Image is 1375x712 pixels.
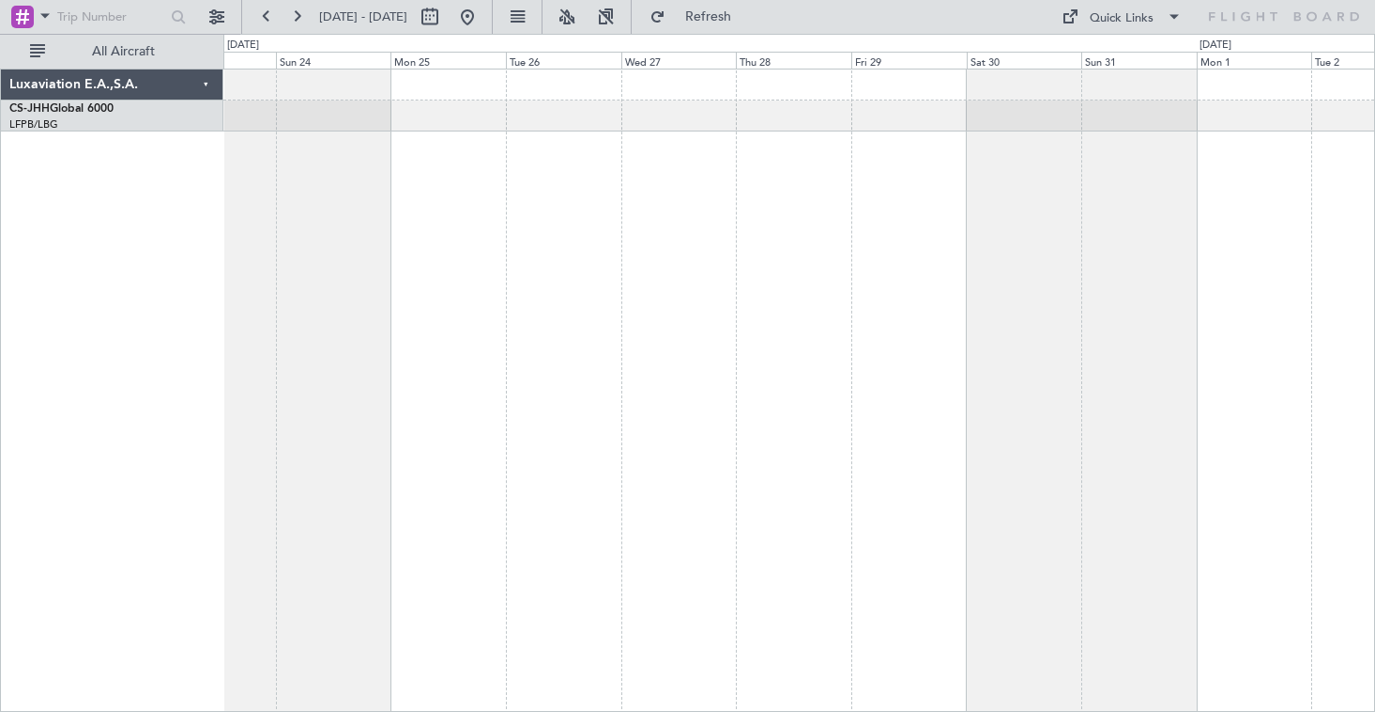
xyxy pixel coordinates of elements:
[1199,38,1231,54] div: [DATE]
[851,52,967,69] div: Fri 29
[9,117,58,132] a: LFPB/LBG
[1081,52,1197,69] div: Sun 31
[1090,9,1153,28] div: Quick Links
[736,52,851,69] div: Thu 28
[1197,52,1312,69] div: Mon 1
[641,2,754,32] button: Refresh
[621,52,737,69] div: Wed 27
[276,52,391,69] div: Sun 24
[967,52,1082,69] div: Sat 30
[57,3,165,31] input: Trip Number
[669,10,748,23] span: Refresh
[506,52,621,69] div: Tue 26
[9,103,50,115] span: CS-JHH
[227,38,259,54] div: [DATE]
[1052,2,1191,32] button: Quick Links
[319,8,407,25] span: [DATE] - [DATE]
[21,37,204,67] button: All Aircraft
[390,52,506,69] div: Mon 25
[49,45,198,58] span: All Aircraft
[9,103,114,115] a: CS-JHHGlobal 6000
